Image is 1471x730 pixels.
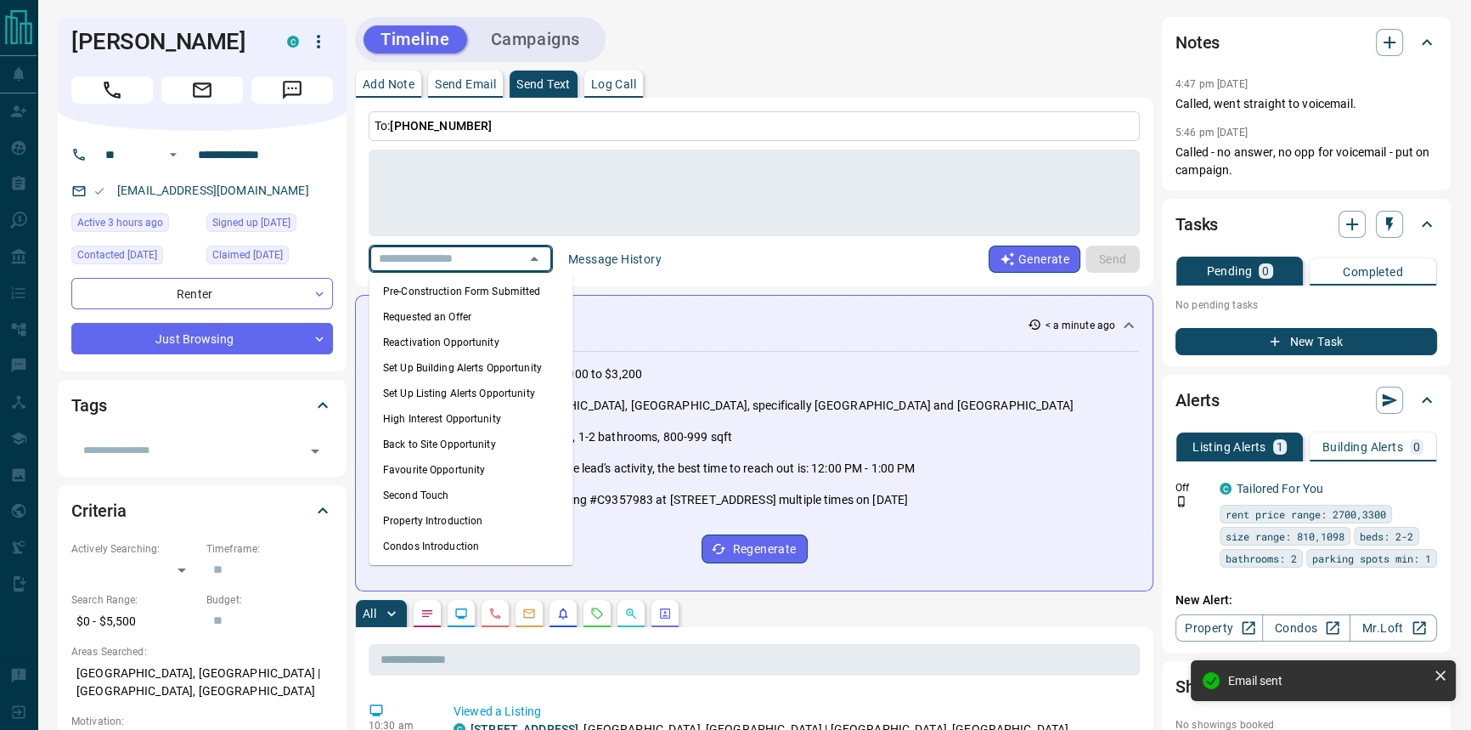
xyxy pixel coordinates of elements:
p: $0 - $5,500 [71,608,198,636]
h2: Alerts [1175,387,1220,414]
div: condos.ca [1220,483,1231,495]
p: 0 [1413,441,1420,453]
div: Showings [1175,666,1437,707]
p: To: [369,111,1140,141]
p: Timeframe: [206,541,333,557]
span: size range: 810,1098 [1226,528,1344,545]
button: Open [303,439,327,463]
p: Motivation: [71,714,333,729]
p: Building Alerts [1322,441,1403,453]
div: Activity Summary< a minute ago [369,309,1139,341]
div: Tue Sep 16 2025 [71,213,198,237]
button: Timeline [364,25,467,54]
p: Called - no answer, no opp for voicemail - put on campaign. [1175,144,1437,179]
svg: Opportunities [624,607,638,620]
p: 4:47 pm [DATE] [1175,78,1248,90]
button: Generate [989,246,1080,273]
div: Tue Jun 07 2022 [206,213,333,237]
a: [EMAIL_ADDRESS][DOMAIN_NAME] [117,184,309,197]
svg: Agent Actions [658,607,672,620]
p: All [363,608,376,620]
p: Budget: [206,592,333,608]
svg: Email Valid [93,185,105,197]
li: Reactivation Opportunity [369,330,573,355]
span: parking spots min: 1 [1312,550,1431,567]
li: Condos Introduction [369,534,573,559]
li: Pre-Construction Form Submitted [369,279,573,304]
div: Wed Nov 15 2023 [71,246,198,269]
div: Just Browsing [71,323,333,354]
svg: Listing Alerts [556,607,570,620]
span: Message [251,76,333,104]
p: Viewed a Listing [454,703,1133,721]
span: beds: 2-2 [1360,528,1413,545]
span: Call [71,76,153,104]
button: Close [522,247,546,271]
svg: Notes [420,607,434,620]
h2: Criteria [71,497,127,524]
svg: Lead Browsing Activity [454,607,468,620]
span: bathrooms: 2 [1226,550,1297,567]
span: Active 3 hours ago [77,214,163,231]
li: Favourite Opportunity [369,457,573,483]
p: 1 [1277,441,1283,453]
p: Viewed Listing #C9357983 at [STREET_ADDRESS] multiple times on [DATE] [509,491,908,509]
p: Based on the lead's activity, the best time to reach out is: 12:00 PM - 1:00 PM [509,460,915,478]
p: Send Text [516,78,571,90]
button: Regenerate [702,535,808,563]
a: Condos [1262,614,1350,642]
p: 2 bedrooms, 1-2 bathrooms, 800-999 sqft [509,428,732,446]
span: Claimed [DATE] [212,246,283,263]
div: Tasks [1175,204,1437,245]
p: 0 [1262,265,1269,277]
span: Email [161,76,243,104]
li: Back to Site Opportunity [369,432,573,457]
p: Areas Searched: [71,644,333,659]
p: Off [1175,480,1209,495]
button: Open [163,144,183,165]
p: Actively Searching: [71,541,198,557]
p: Search Range: [71,592,198,608]
p: Listing Alerts [1192,441,1266,453]
p: Log Call [591,78,636,90]
p: [GEOGRAPHIC_DATA], [GEOGRAPHIC_DATA] | [GEOGRAPHIC_DATA], [GEOGRAPHIC_DATA] [71,659,333,705]
p: [GEOGRAPHIC_DATA], [GEOGRAPHIC_DATA], specifically [GEOGRAPHIC_DATA] and [GEOGRAPHIC_DATA] [509,397,1074,415]
p: < a minute ago [1045,318,1115,333]
button: Campaigns [474,25,597,54]
p: No pending tasks [1175,292,1437,318]
p: Called, went straight to voicemail. [1175,95,1437,113]
h2: Showings [1175,673,1248,700]
div: Notes [1175,22,1437,63]
p: 5:46 pm [DATE] [1175,127,1248,139]
p: Around $3,000 to $3,200 [509,365,642,383]
svg: Requests [590,607,604,620]
span: [PHONE_NUMBER] [390,119,492,133]
p: Completed [1343,266,1403,278]
svg: Calls [488,607,502,620]
div: condos.ca [287,36,299,48]
h2: Tasks [1175,211,1218,238]
p: New Alert: [1175,591,1437,609]
div: Alerts [1175,380,1437,421]
span: Contacted [DATE] [77,246,157,263]
p: Pending [1206,265,1252,277]
li: Property Introduction [369,508,573,534]
a: Mr.Loft [1350,614,1437,642]
h2: Tags [71,392,106,419]
a: Tailored For You [1237,482,1323,495]
div: Renter [71,278,333,309]
svg: Push Notification Only [1175,495,1187,507]
li: Second Touch [369,483,573,508]
li: Set Up Building Alerts Opportunity [369,355,573,381]
li: Requested an Offer [369,304,573,330]
div: Email sent [1228,674,1427,688]
div: Tags [71,385,333,426]
p: Send Email [435,78,496,90]
p: Add Note [363,78,414,90]
button: Message History [558,246,672,273]
span: rent price range: 2700,3300 [1226,506,1386,523]
button: New Task [1175,328,1437,355]
span: Signed up [DATE] [212,214,290,231]
h1: [PERSON_NAME] [71,28,262,55]
li: Set Up Listing Alerts Opportunity [369,381,573,406]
